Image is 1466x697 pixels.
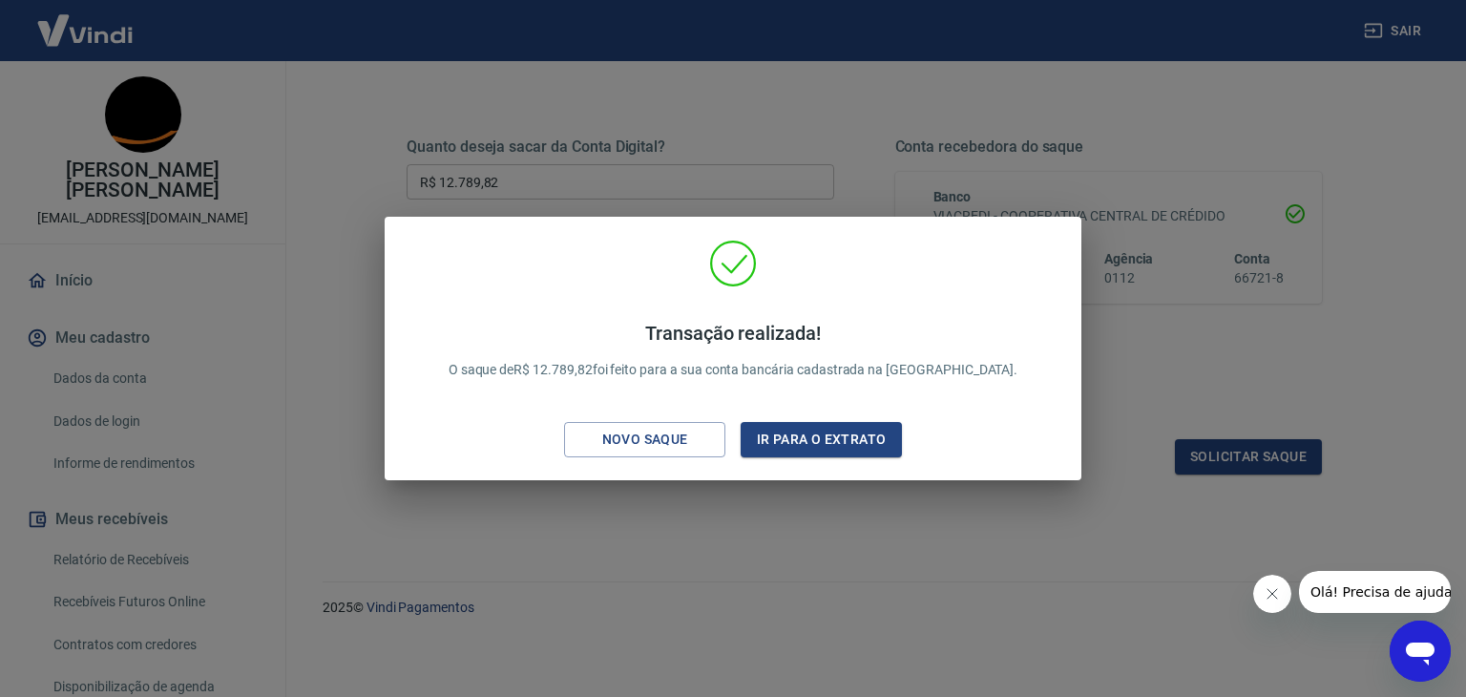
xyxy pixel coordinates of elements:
iframe: Mensagem da empresa [1299,571,1451,613]
button: Novo saque [564,422,725,457]
button: Ir para o extrato [741,422,902,457]
div: Novo saque [579,428,711,452]
h4: Transação realizada! [449,322,1018,345]
iframe: Botão para abrir a janela de mensagens [1390,621,1451,682]
iframe: Fechar mensagem [1253,575,1291,613]
span: Olá! Precisa de ajuda? [11,13,160,29]
p: O saque de R$ 12.789,82 foi feito para a sua conta bancária cadastrada na [GEOGRAPHIC_DATA]. [449,322,1018,380]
